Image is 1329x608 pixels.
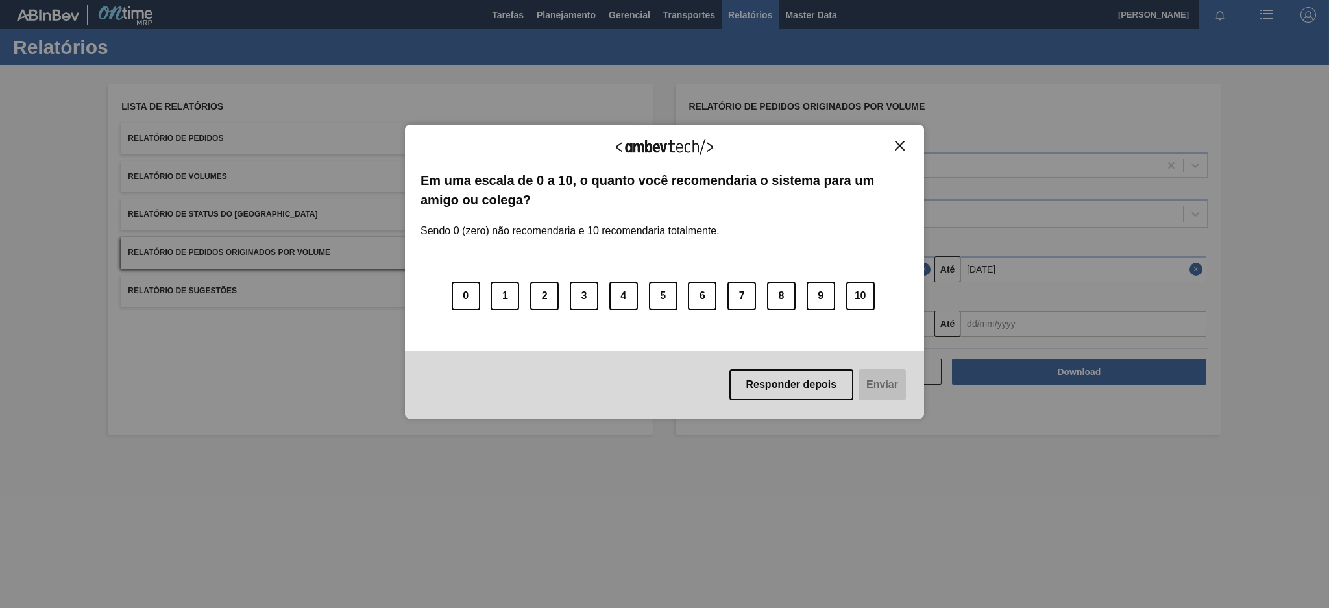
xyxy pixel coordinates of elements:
[729,369,854,400] button: Responder depois
[609,282,638,310] button: 4
[452,282,480,310] button: 0
[727,282,756,310] button: 7
[530,282,559,310] button: 2
[767,282,796,310] button: 8
[895,141,905,151] img: Close
[807,282,835,310] button: 9
[616,139,713,155] img: Logo Ambevtech
[891,140,908,151] button: Close
[421,171,908,210] label: Em uma escala de 0 a 10, o quanto você recomendaria o sistema para um amigo ou colega?
[688,282,716,310] button: 6
[846,282,875,310] button: 10
[570,282,598,310] button: 3
[421,210,720,237] label: Sendo 0 (zero) não recomendaria e 10 recomendaria totalmente.
[491,282,519,310] button: 1
[649,282,677,310] button: 5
